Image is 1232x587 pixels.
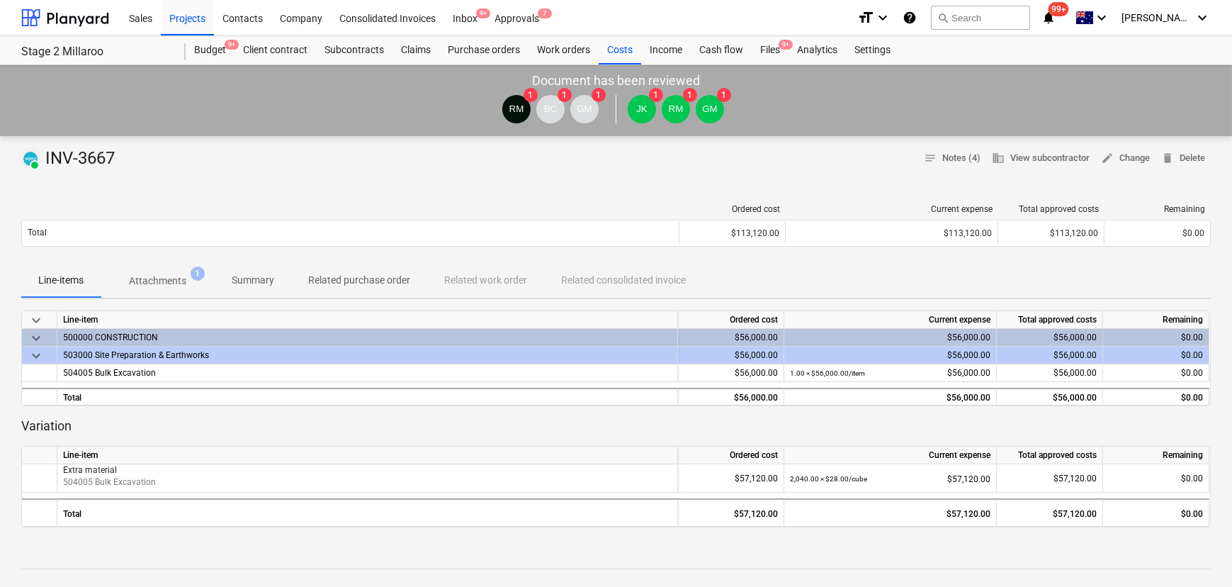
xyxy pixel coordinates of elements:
div: $113,120.00 [1004,228,1098,238]
span: 9+ [476,9,490,18]
a: Work orders [529,36,599,65]
span: keyboard_arrow_down [28,330,45,347]
span: JK [636,104,648,114]
div: $0.00 [1109,464,1203,493]
a: Cash flow [691,36,752,65]
div: Client contract [234,36,316,65]
span: 9+ [225,40,239,50]
div: Geoff Morley [570,95,599,123]
div: Subcontracts [316,36,392,65]
span: 1 [524,88,538,102]
div: $56,000.00 [684,329,778,347]
span: 504005 Bulk Excavation [63,368,156,378]
div: $56,000.00 [684,347,778,364]
p: Related purchase order [308,273,410,288]
span: keyboard_arrow_down [28,312,45,329]
div: $56,000.00 [1002,389,1097,407]
button: View subcontractor [986,147,1095,169]
a: Analytics [789,36,846,65]
div: Remaining [1103,311,1209,329]
span: 1 [649,88,663,102]
span: BC [544,104,558,114]
i: notifications [1041,9,1056,26]
i: keyboard_arrow_down [1093,9,1110,26]
span: 1 [558,88,572,102]
div: $57,120.00 [684,500,778,528]
p: Total [28,227,47,239]
span: GM [702,104,717,114]
div: $57,120.00 [790,500,990,528]
a: Costs [599,36,641,65]
div: Total approved costs [997,447,1103,464]
span: View subcontractor [992,150,1090,167]
span: RM [509,104,524,114]
div: $57,120.00 [1002,464,1097,493]
span: delete [1161,152,1174,164]
p: Summary [232,273,274,288]
div: $113,120.00 [791,228,992,238]
div: Total [57,498,678,527]
button: Search [931,6,1030,30]
a: Income [641,36,691,65]
i: keyboard_arrow_down [1194,9,1211,26]
p: Extra material [63,464,672,476]
div: $0.00 [1109,500,1203,528]
div: $57,120.00 [684,464,778,493]
span: keyboard_arrow_down [28,347,45,364]
span: GM [577,104,592,114]
button: Change [1095,147,1155,169]
span: Delete [1161,150,1205,167]
div: Total [57,388,678,406]
i: format_size [857,9,874,26]
div: $0.00 [1109,364,1203,382]
div: Total approved costs [997,311,1103,329]
div: 500000 CONSTRUCTION [63,329,672,346]
div: $56,000.00 [790,329,990,347]
span: Notes (4) [924,150,980,167]
div: Rowan MacDonald [502,95,531,123]
div: Current expense [791,204,993,214]
div: $0.00 [1109,389,1203,407]
div: Ordered cost [678,447,784,464]
div: $113,120.00 [685,228,779,238]
p: Document has been reviewed [532,72,700,89]
div: $56,000.00 [684,364,778,382]
div: Line-item [57,311,678,329]
span: 1 [592,88,606,102]
div: Files [752,36,789,65]
div: $57,120.00 [1002,500,1097,528]
span: RM [669,104,684,114]
div: Geoff Morley [696,95,724,123]
span: 1 [191,267,205,281]
button: Notes (4) [918,147,986,169]
div: $56,000.00 [1002,347,1097,364]
div: Remaining [1110,204,1205,214]
div: INV-3667 [21,147,120,170]
div: $0.00 [1109,347,1203,364]
span: [PERSON_NAME] [1121,12,1192,23]
a: Settings [846,36,899,65]
div: $56,000.00 [790,389,990,407]
span: search [937,12,949,23]
span: 9+ [779,40,793,50]
div: Stage 2 Millaroo [21,45,169,60]
div: $56,000.00 [1002,364,1097,382]
p: Attachments [129,274,186,289]
a: Budget9+ [186,36,234,65]
small: 1.00 × $56,000.00 / item [790,369,865,377]
a: Purchase orders [439,36,529,65]
a: Claims [392,36,439,65]
div: $56,000.00 [684,389,778,407]
div: Ordered cost [678,311,784,329]
div: $0.00 [1109,329,1203,347]
span: 1 [717,88,731,102]
div: Current expense [784,447,997,464]
p: Variation [21,418,1211,435]
button: Delete [1155,147,1211,169]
